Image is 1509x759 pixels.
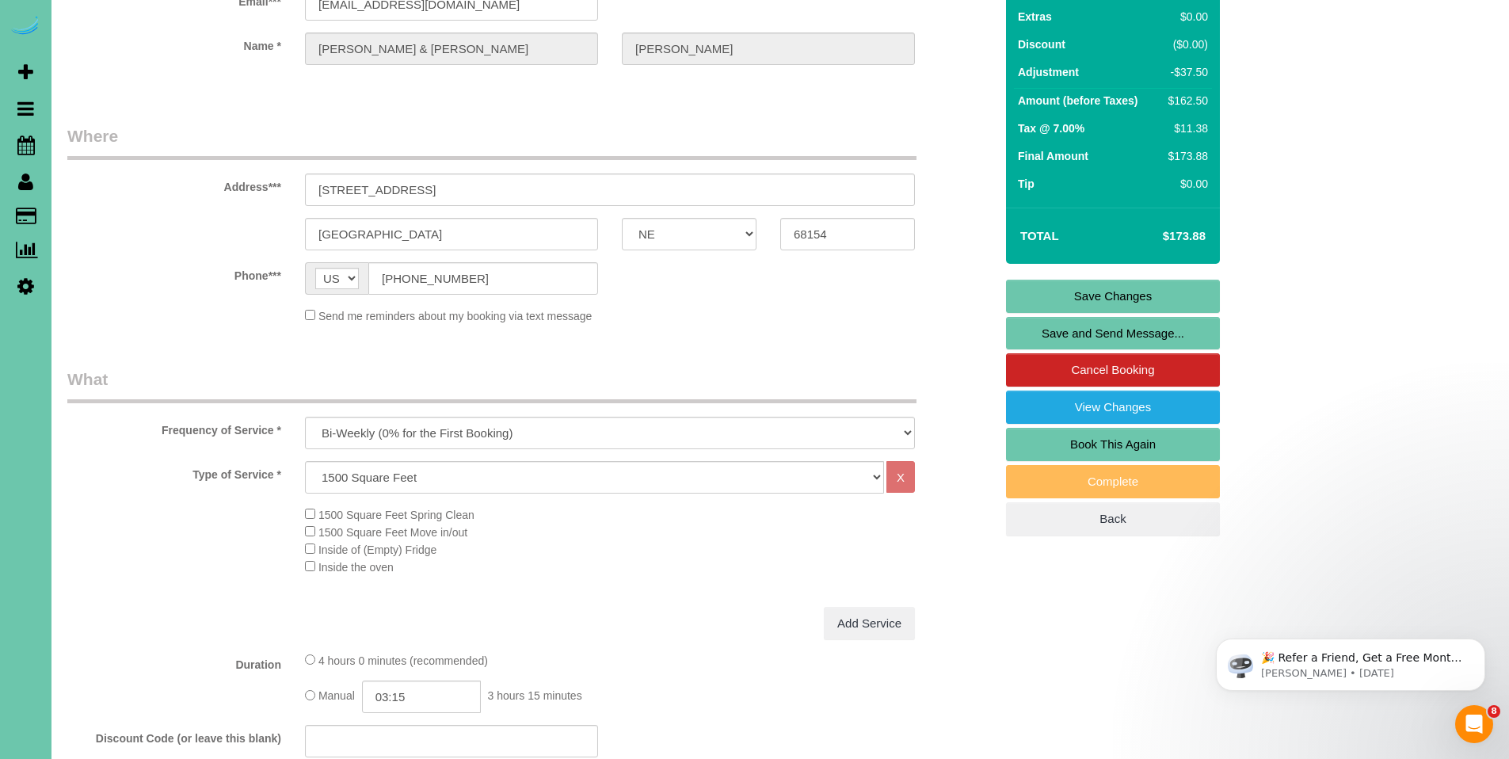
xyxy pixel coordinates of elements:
[1018,176,1035,192] label: Tip
[318,544,436,556] span: Inside of (Empty) Fridge
[318,509,474,521] span: 1500 Square Feet Spring Clean
[1162,64,1208,80] div: -$37.50
[1020,229,1059,242] strong: Total
[1018,93,1137,109] label: Amount (before Taxes)
[488,690,582,703] span: 3 hours 15 minutes
[67,124,916,160] legend: Where
[55,417,293,438] label: Frequency of Service *
[1006,280,1220,313] a: Save Changes
[1488,705,1500,718] span: 8
[318,526,467,539] span: 1500 Square Feet Move in/out
[1006,502,1220,536] a: Back
[1162,120,1208,136] div: $11.38
[318,654,488,667] span: 4 hours 0 minutes (recommended)
[1006,353,1220,387] a: Cancel Booking
[318,561,394,574] span: Inside the oven
[1018,148,1088,164] label: Final Amount
[1455,705,1493,743] iframe: Intercom live chat
[1006,428,1220,461] a: Book This Again
[1162,9,1208,25] div: $0.00
[1162,148,1208,164] div: $173.88
[1162,93,1208,109] div: $162.50
[1192,605,1509,716] iframe: Intercom notifications message
[1018,36,1065,52] label: Discount
[1018,120,1084,136] label: Tax @ 7.00%
[824,607,915,640] a: Add Service
[55,651,293,673] label: Duration
[10,16,41,38] img: Automaid Logo
[1162,176,1208,192] div: $0.00
[318,310,593,322] span: Send me reminders about my booking via text message
[55,461,293,482] label: Type of Service *
[1115,230,1206,243] h4: $173.88
[1162,36,1208,52] div: ($0.00)
[1018,9,1052,25] label: Extras
[1018,64,1079,80] label: Adjustment
[1006,391,1220,424] a: View Changes
[318,690,355,703] span: Manual
[1006,317,1220,350] a: Save and Send Message...
[55,32,293,54] label: Name *
[55,725,293,746] label: Discount Code (or leave this blank)
[67,368,916,403] legend: What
